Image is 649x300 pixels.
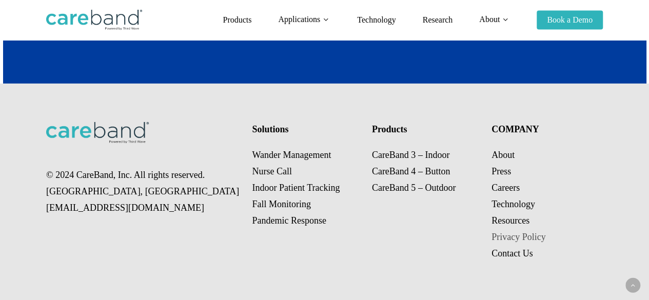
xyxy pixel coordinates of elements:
a: Contact Us [491,248,533,258]
a: Technology [357,16,396,24]
a: CareBand 3 – Indoor [372,150,449,160]
h4: Solutions [252,122,361,136]
span: Research [422,15,453,24]
a: Book a Demo [537,16,603,24]
a: About [479,15,510,24]
a: Research [422,16,453,24]
a: Technology [491,199,535,209]
img: CareBand [46,10,142,30]
h4: COMPANY [491,122,600,136]
a: Careers [491,183,520,193]
a: Resources [491,215,529,226]
a: Privacy Policy [491,232,546,242]
a: Applications [278,15,330,24]
a: CareBand 4 – Button [372,166,450,176]
span: Book a Demo [547,15,593,24]
h4: Products [372,122,481,136]
span: About [479,15,500,24]
a: Back to top [625,278,640,293]
a: Products [223,16,251,24]
a: About [491,150,515,160]
p: Wander Management Nurse Call Indoor Patient Tracking Fall Monitoring [252,147,361,229]
span: Technology [357,15,396,24]
p: © 2024 CareBand, Inc. All rights reserved. [GEOGRAPHIC_DATA], [GEOGRAPHIC_DATA] [EMAIL_ADDRESS][D... [46,167,241,216]
a: CareBand 5 – Outdoor [372,183,456,193]
a: Press [491,166,511,176]
span: Applications [278,15,320,24]
a: Pandemic Response [252,215,326,226]
span: Products [223,15,251,24]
